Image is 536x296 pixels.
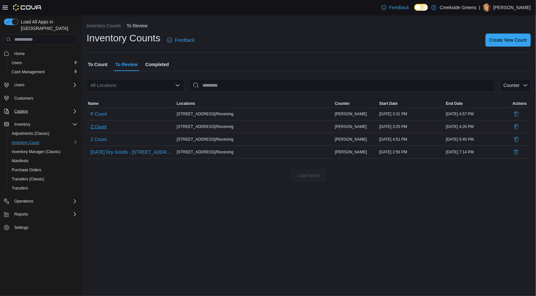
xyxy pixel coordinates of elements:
[335,111,367,117] span: [PERSON_NAME]
[12,120,33,128] button: Inventory
[1,197,80,206] button: Operations
[115,58,137,71] span: To Review
[479,4,480,11] p: |
[175,135,334,143] div: [STREET_ADDRESS]/Receiving
[335,101,350,106] span: Counter
[12,224,31,232] a: Settings
[145,58,169,71] span: Completed
[14,51,25,56] span: Home
[90,136,107,143] span: Z Count
[1,93,80,103] button: Customers
[12,149,61,154] span: Inventory Manager (Classic)
[12,60,22,65] span: Users
[1,210,80,219] button: Reports
[298,172,320,179] span: Load More
[164,34,197,47] a: Feedback
[12,210,31,218] button: Reports
[12,131,49,136] span: Adjustments (Classic)
[127,23,148,28] button: To Review
[14,212,28,217] span: Reports
[7,67,80,77] button: Cash Management
[87,32,160,45] h1: Inventory Counts
[9,139,77,147] span: Inventory Count
[7,184,80,193] button: Transfers
[7,175,80,184] button: Transfers (Classic)
[7,58,80,67] button: Users
[88,109,109,119] button: P Count
[1,107,80,116] button: Catalog
[1,80,80,90] button: Users
[189,79,495,92] input: This is a search bar. After typing your query, hit enter to filter the results lower in the page.
[175,110,334,118] div: [STREET_ADDRESS]/Receiving
[503,83,520,88] span: Counter
[88,101,99,106] span: Name
[12,223,77,232] span: Settings
[379,1,412,14] a: Feedback
[445,100,511,107] button: End Date
[9,139,42,147] a: Inventory Count
[14,96,33,101] span: Customers
[175,123,334,131] div: [STREET_ADDRESS]/Receiving
[335,149,367,155] span: [PERSON_NAME]
[9,166,44,174] a: Purchase Orders
[7,147,80,156] button: Inventory Manager (Classic)
[90,123,107,130] span: Z Count
[175,83,180,88] button: Open list of options
[445,110,511,118] div: [DATE] 4:57 PM
[12,107,77,115] span: Catalog
[513,135,520,143] button: Delete
[88,134,109,144] button: Z Count
[9,68,47,76] a: Cash Management
[12,107,30,115] button: Catalog
[9,59,77,67] span: Users
[9,59,24,67] a: Users
[88,58,107,71] span: To Count
[389,4,409,11] span: Feedback
[9,157,31,165] a: Manifests
[175,148,334,156] div: [STREET_ADDRESS]/Receiving
[12,120,77,128] span: Inventory
[291,169,327,182] button: Load More
[513,148,520,156] button: Delete
[489,37,527,43] span: Create New Count
[9,166,77,174] span: Purchase Orders
[9,175,47,183] a: Transfers (Classic)
[177,101,195,106] span: Locations
[513,110,520,118] button: Delete
[12,94,36,102] a: Customers
[1,49,80,58] button: Home
[9,148,77,156] span: Inventory Manager (Classic)
[14,199,34,204] span: Operations
[9,130,77,137] span: Adjustments (Classic)
[14,122,30,127] span: Inventory
[445,135,511,143] div: [DATE] 5:45 PM
[87,22,531,30] nav: An example of EuiBreadcrumbs
[14,109,28,114] span: Catalog
[378,123,445,131] div: [DATE] 3:25 PM
[486,34,531,47] button: Create New Count
[12,186,28,191] span: Transfers
[14,225,28,230] span: Settings
[12,81,27,89] button: Users
[9,157,77,165] span: Manifests
[9,184,31,192] a: Transfers
[334,100,378,107] button: Counter
[175,100,334,107] button: Locations
[414,4,428,11] input: Dark Mode
[88,147,174,157] button: [DATE] Dry Goods - [STREET_ADDRESS]
[9,68,77,76] span: Cash Management
[12,140,39,145] span: Inventory Count
[12,197,36,205] button: Operations
[335,124,367,129] span: [PERSON_NAME]
[12,49,77,57] span: Home
[12,81,77,89] span: Users
[7,129,80,138] button: Adjustments (Classic)
[379,101,398,106] span: Start Date
[378,110,445,118] div: [DATE] 3:31 PM
[1,120,80,129] button: Inventory
[175,37,195,43] span: Feedback
[1,223,80,232] button: Settings
[12,210,77,218] span: Reports
[12,167,41,173] span: Purchase Orders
